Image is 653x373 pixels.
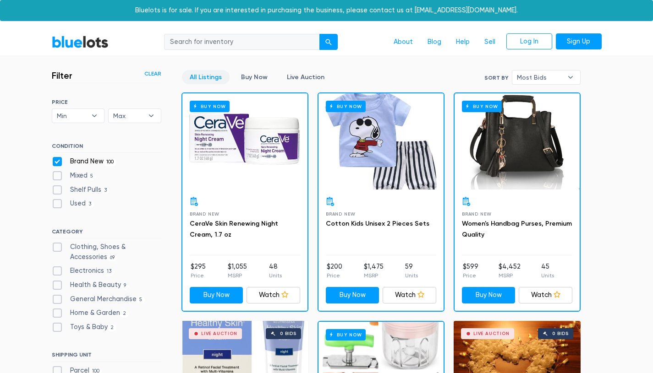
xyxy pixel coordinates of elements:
[120,310,129,318] span: 2
[52,185,110,195] label: Shelf Pulls
[52,99,161,105] h6: PRICE
[164,34,320,50] input: Search for inventory
[326,220,429,227] a: Cotton Kids Unisex 2 Pieces Sets
[190,220,278,238] a: CeraVe Skin Renewing Night Cream, 1.7 oz
[144,70,161,78] a: Clear
[191,262,206,280] li: $295
[364,262,384,280] li: $1,475
[499,262,521,280] li: $4,452
[561,70,580,84] b: ▾
[279,70,332,84] a: Live Auction
[57,109,87,123] span: Min
[517,70,563,84] span: Most Bids
[326,101,366,112] h6: Buy Now
[327,262,342,280] li: $200
[52,70,72,81] h3: Filter
[556,33,602,50] a: Sign Up
[190,211,219,216] span: Brand New
[326,287,379,303] a: Buy Now
[52,322,117,332] label: Toys & Baby
[137,296,145,303] span: 5
[269,271,282,280] p: Units
[233,70,275,84] a: Buy Now
[52,294,145,304] label: General Merchandise
[463,262,478,280] li: $599
[499,271,521,280] p: MSRP
[52,280,129,290] label: Health & Beauty
[86,201,94,208] span: 3
[85,109,104,123] b: ▾
[182,70,230,84] a: All Listings
[519,287,572,303] a: Watch
[107,254,118,261] span: 69
[52,143,161,153] h6: CONDITION
[182,93,307,189] a: Buy Now
[52,228,161,238] h6: CATEGORY
[88,173,96,180] span: 5
[541,271,554,280] p: Units
[463,271,478,280] p: Price
[455,93,580,189] a: Buy Now
[506,33,552,50] a: Log In
[52,242,161,262] label: Clothing, Shoes & Accessories
[52,308,129,318] label: Home & Garden
[449,33,477,51] a: Help
[462,101,502,112] h6: Buy Now
[269,262,282,280] li: 48
[327,271,342,280] p: Price
[52,157,117,167] label: Brand New
[52,351,161,362] h6: SHIPPING UNIT
[228,262,247,280] li: $1,055
[247,287,300,303] a: Watch
[420,33,449,51] a: Blog
[383,287,436,303] a: Watch
[280,331,296,336] div: 0 bids
[190,101,230,112] h6: Buy Now
[190,287,243,303] a: Buy Now
[552,331,569,336] div: 0 bids
[326,211,356,216] span: Brand New
[113,109,143,123] span: Max
[462,220,572,238] a: Women's Handbag Purses, Premium Quality
[462,211,492,216] span: Brand New
[104,159,117,166] span: 100
[364,271,384,280] p: MSRP
[142,109,161,123] b: ▾
[326,329,366,341] h6: Buy Now
[484,74,508,82] label: Sort By
[541,262,554,280] li: 45
[477,33,503,51] a: Sell
[52,171,96,181] label: Mixed
[405,271,418,280] p: Units
[121,282,129,289] span: 9
[52,35,109,49] a: BlueLots
[191,271,206,280] p: Price
[52,199,94,209] label: Used
[108,324,117,331] span: 2
[228,271,247,280] p: MSRP
[473,331,510,336] div: Live Auction
[52,266,115,276] label: Electronics
[101,187,110,194] span: 3
[405,262,418,280] li: 59
[386,33,420,51] a: About
[462,287,516,303] a: Buy Now
[104,268,115,276] span: 13
[318,93,444,189] a: Buy Now
[201,331,237,336] div: Live Auction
